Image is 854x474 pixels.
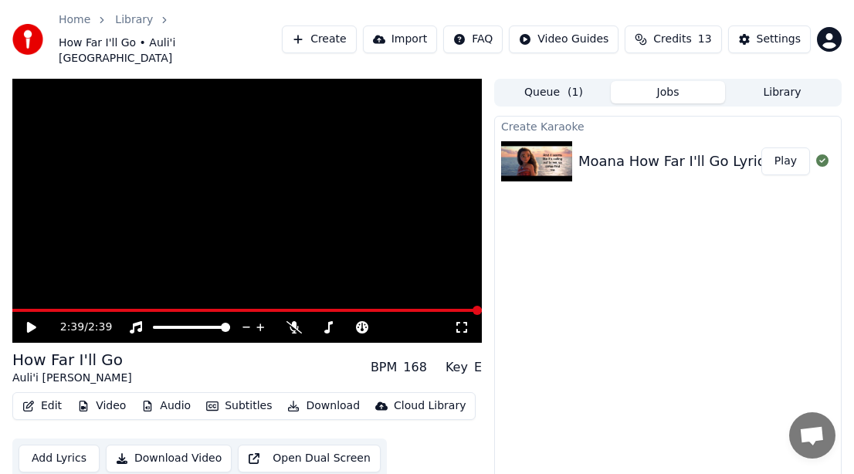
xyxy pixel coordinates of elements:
button: Settings [728,25,811,53]
span: ( 1 ) [568,85,583,100]
div: Cloud Library [394,398,466,414]
button: Jobs [611,81,725,103]
span: 13 [698,32,712,47]
div: How Far I'll Go [12,349,132,371]
button: Library [725,81,839,103]
div: BPM [371,358,397,377]
div: / [60,320,97,335]
button: Video [71,395,132,417]
button: Download Video [106,445,232,472]
button: Edit [16,395,68,417]
span: Credits [653,32,691,47]
span: How Far I'll Go • Auli'i [GEOGRAPHIC_DATA] [59,36,282,66]
a: Home [59,12,90,28]
div: Settings [757,32,801,47]
span: 2:39 [60,320,84,335]
button: Open Dual Screen [238,445,381,472]
nav: breadcrumb [59,12,282,66]
button: Add Lyrics [19,445,100,472]
button: Subtitles [200,395,278,417]
div: 168 [403,358,427,377]
a: Library [115,12,153,28]
button: Create [282,25,357,53]
button: Video Guides [509,25,618,53]
button: FAQ [443,25,503,53]
button: Import [363,25,437,53]
button: Play [761,147,810,175]
a: Open chat [789,412,835,459]
div: E [474,358,482,377]
div: Auli'i [PERSON_NAME] [12,371,132,386]
div: Key [446,358,468,377]
button: Queue [496,81,611,103]
span: 2:39 [88,320,112,335]
img: youka [12,24,43,55]
div: Create Karaoke [495,117,841,135]
button: Credits13 [625,25,721,53]
button: Download [281,395,366,417]
button: Audio [135,395,197,417]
